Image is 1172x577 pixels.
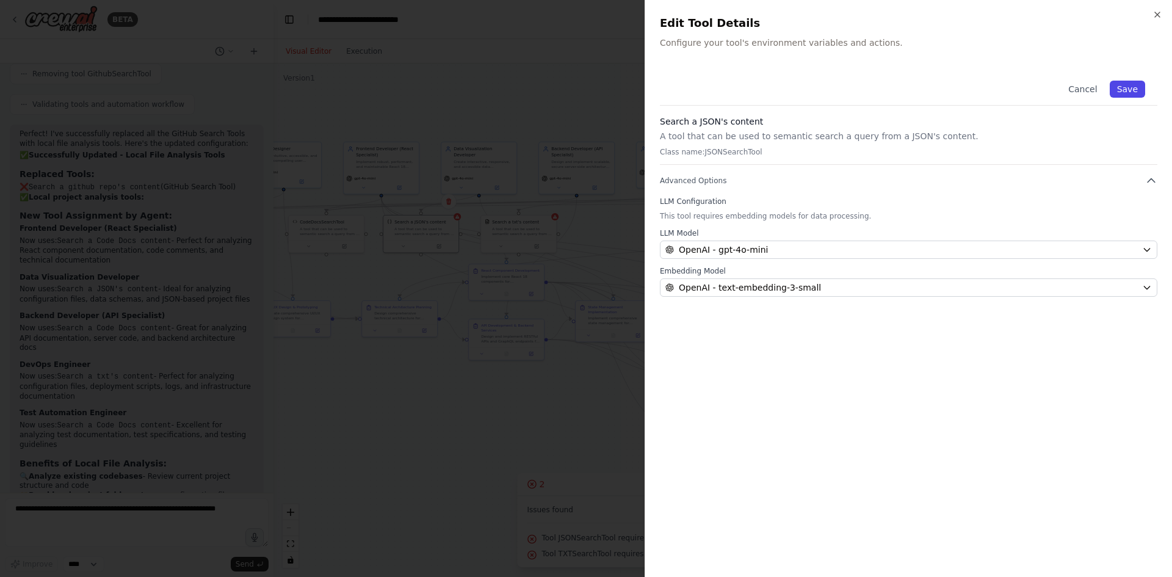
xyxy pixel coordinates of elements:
p: This tool requires embedding models for data processing. [660,211,1157,221]
span: Advanced Options [660,176,726,186]
label: Embedding Model [660,266,1157,276]
span: OpenAI - gpt-4o-mini [679,244,768,256]
p: Class name: JSONSearchTool [660,147,1157,157]
h3: Search a JSON's content [660,115,1157,128]
p: Configure your tool's environment variables and actions. [660,37,1157,49]
label: LLM Configuration [660,197,1157,206]
button: Save [1110,81,1145,98]
p: A tool that can be used to semantic search a query from a JSON's content. [660,130,1157,142]
label: LLM Model [660,228,1157,238]
button: OpenAI - text-embedding-3-small [660,278,1157,297]
button: Advanced Options [660,175,1157,187]
button: Cancel [1061,81,1104,98]
span: OpenAI - text-embedding-3-small [679,281,821,294]
h2: Edit Tool Details [660,15,1157,32]
button: OpenAI - gpt-4o-mini [660,241,1157,259]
